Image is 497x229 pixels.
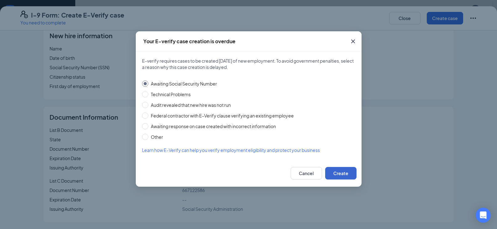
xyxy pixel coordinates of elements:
a: Learn how E-Verify can help you verify employment eligibility and protect your business [142,147,355,154]
span: Other [148,133,166,140]
span: Audit revealed that new hire was not run [148,101,233,108]
span: Awaiting Social Security Number [148,80,219,87]
svg: Cross [349,38,357,45]
span: Technical Problems [148,91,193,98]
span: Learn how E-Verify can help you verify employment eligibility and protect your business [142,147,320,153]
span: Federal contractor with E-Verify clause verifying an existing employee [148,112,296,119]
div: Open Intercom Messenger [476,208,491,223]
button: Create [325,167,357,180]
button: Close [345,31,362,51]
button: Cancel [291,167,322,180]
span: Awaiting response on case created with incorrect information [148,123,278,130]
span: E-verify requires cases to be created [DATE] of new employment. To avoid government penalties, se... [142,58,355,70]
div: Your E-verify case creation is overdue [143,38,235,45]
